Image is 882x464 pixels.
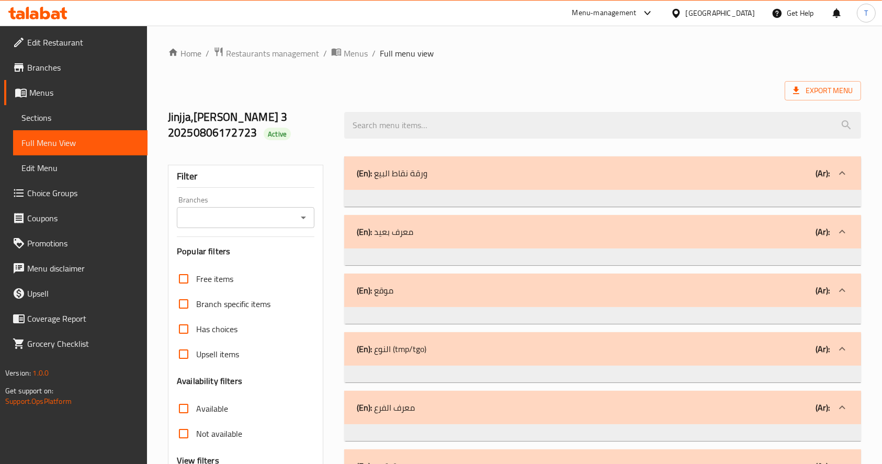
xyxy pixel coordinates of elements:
[4,306,148,331] a: Coverage Report
[27,187,139,199] span: Choice Groups
[357,400,372,415] b: (En):
[816,282,830,298] b: (Ar):
[344,424,861,441] div: (En): ورقة نقاط البيع(Ar):
[4,180,148,206] a: Choice Groups
[27,237,139,250] span: Promotions
[4,30,148,55] a: Edit Restaurant
[372,47,376,60] li: /
[168,109,332,141] h2: Jinjja,[PERSON_NAME] 3 20250806172723
[5,366,31,380] span: Version:
[357,224,372,240] b: (En):
[21,137,139,149] span: Full Menu View
[4,80,148,105] a: Menus
[380,47,434,60] span: Full menu view
[344,366,861,382] div: (En): ورقة نقاط البيع(Ar):
[344,47,368,60] span: Menus
[357,167,427,179] p: ورقة نقاط البيع
[344,215,861,248] div: (En): معرف بعيد(Ar):
[264,128,291,140] div: Active
[357,225,413,238] p: معرف بعيد
[264,129,291,139] span: Active
[21,111,139,124] span: Sections
[344,156,861,190] div: (En): ورقة نقاط البيع(Ar):
[864,7,868,19] span: T
[5,394,72,408] a: Support.OpsPlatform
[793,84,853,97] span: Export Menu
[206,47,209,60] li: /
[27,212,139,224] span: Coupons
[13,105,148,130] a: Sections
[357,341,372,357] b: (En):
[785,81,861,100] span: Export Menu
[816,341,830,357] b: (Ar):
[4,55,148,80] a: Branches
[344,112,861,139] input: search
[226,47,319,60] span: Restaurants management
[13,130,148,155] a: Full Menu View
[168,47,861,60] nav: breadcrumb
[29,86,139,99] span: Menus
[27,61,139,74] span: Branches
[196,273,233,285] span: Free items
[816,165,830,181] b: (Ar):
[4,281,148,306] a: Upsell
[686,7,755,19] div: [GEOGRAPHIC_DATA]
[816,224,830,240] b: (Ar):
[323,47,327,60] li: /
[344,307,861,324] div: (En): ورقة نقاط البيع(Ar):
[27,287,139,300] span: Upsell
[344,391,861,424] div: (En): معرف الفرع(Ar):
[357,284,393,297] p: موقع
[177,245,314,257] h3: Popular filters
[344,248,861,265] div: (En): ورقة نقاط البيع(Ar):
[4,206,148,231] a: Coupons
[344,332,861,366] div: (En): النوع (tmp/tgo)(Ar):
[27,262,139,275] span: Menu disclaimer
[32,366,49,380] span: 1.0.0
[344,274,861,307] div: (En): موقع(Ar):
[213,47,319,60] a: Restaurants management
[196,298,270,310] span: Branch specific items
[816,400,830,415] b: (Ar):
[168,47,201,60] a: Home
[5,384,53,398] span: Get support on:
[196,402,228,415] span: Available
[196,323,238,335] span: Has choices
[357,343,426,355] p: النوع (tmp/tgo)
[344,190,861,207] div: (En): ورقة نقاط البيع(Ar):
[357,401,415,414] p: معرف الفرع
[177,165,314,188] div: Filter
[13,155,148,180] a: Edit Menu
[572,7,637,19] div: Menu-management
[296,210,311,225] button: Open
[196,427,242,440] span: Not available
[27,337,139,350] span: Grocery Checklist
[4,256,148,281] a: Menu disclaimer
[27,36,139,49] span: Edit Restaurant
[27,312,139,325] span: Coverage Report
[357,165,372,181] b: (En):
[4,331,148,356] a: Grocery Checklist
[177,375,242,387] h3: Availability filters
[357,282,372,298] b: (En):
[331,47,368,60] a: Menus
[4,231,148,256] a: Promotions
[21,162,139,174] span: Edit Menu
[196,348,239,360] span: Upsell items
